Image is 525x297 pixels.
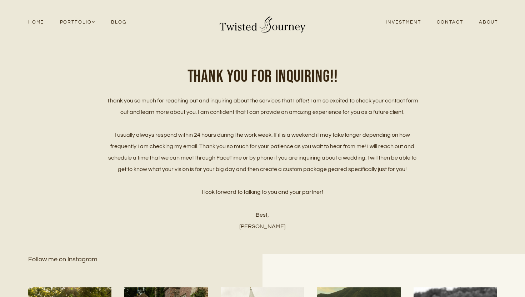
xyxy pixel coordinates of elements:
[106,129,419,175] p: I usually always respond within 24 hours during the work week. If it is a weekend it may take lon...
[218,11,307,34] img: Twisted Journey
[106,221,419,232] p: [PERSON_NAME]
[106,95,419,118] p: Thank you so much for reaching out and inquiring about the services that I offer! I am so excited...
[60,19,96,26] span: Portfolio
[52,17,104,27] a: Portfolio
[20,17,52,27] a: Home
[103,17,134,27] a: Blog
[28,254,97,265] p: Follow me on Instagram
[28,66,497,87] h1: Thank you for inquiring!!
[429,17,471,27] a: Contact
[106,209,419,221] p: Best,
[106,186,419,198] p: I look forward to talking to you and your partner!
[471,17,506,27] a: About
[378,17,429,27] a: Investment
